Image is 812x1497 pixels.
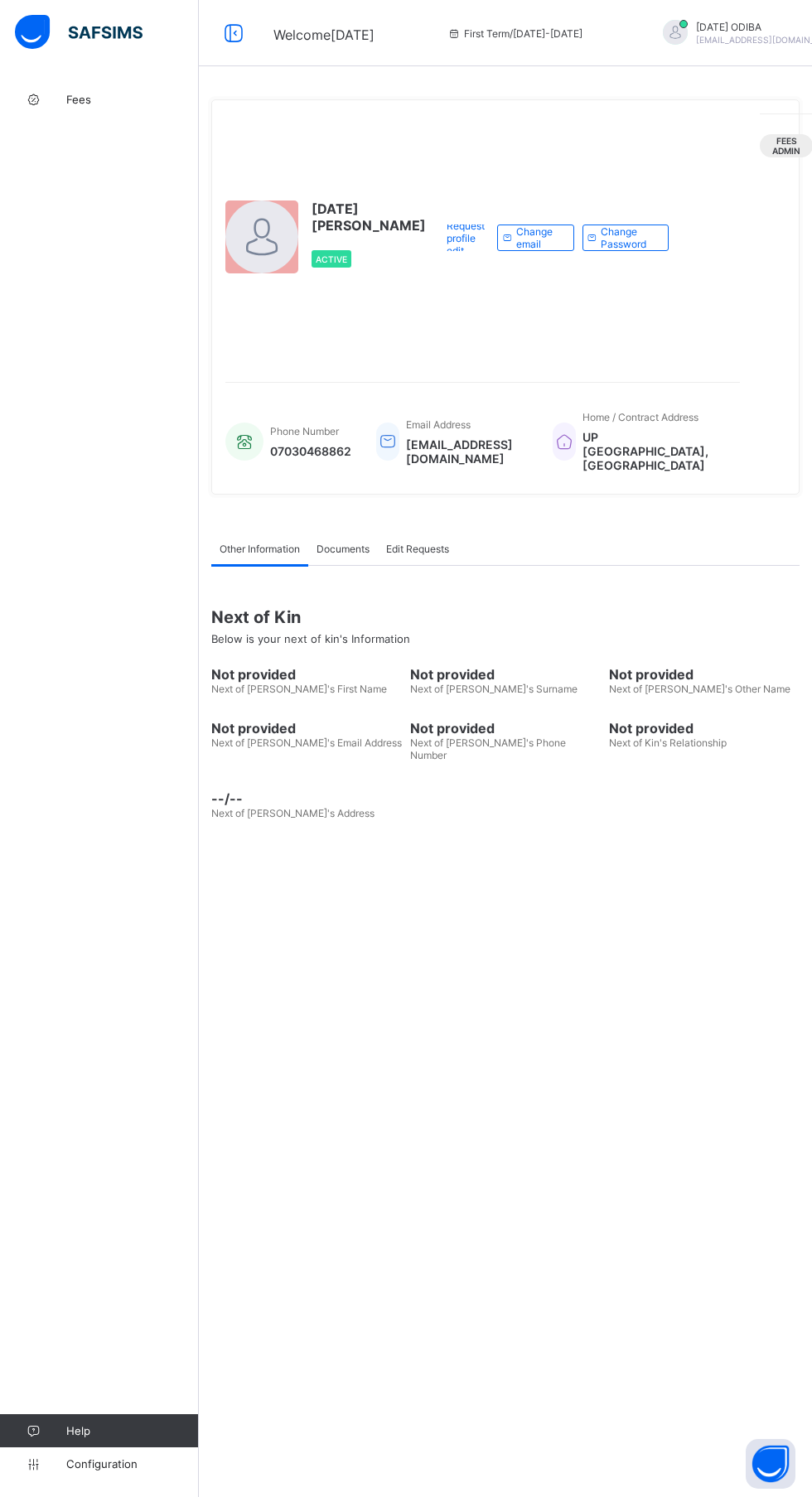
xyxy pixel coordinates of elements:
[211,720,402,736] span: Not provided
[609,736,727,749] span: Next of Kin's Relationship
[609,683,790,695] span: Next of [PERSON_NAME]'s Other Name
[609,720,800,736] span: Not provided
[211,736,402,749] span: Next of [PERSON_NAME]'s Email Address
[66,1424,198,1437] span: Help
[406,418,471,431] span: Email Address
[273,27,375,43] span: Welcome [DATE]
[410,736,566,761] span: Next of [PERSON_NAME]'s Phone Number
[211,666,402,683] span: Not provided
[317,543,370,555] span: Documents
[447,220,485,257] span: Request profile edit
[772,136,800,156] span: Fees Admin
[410,720,601,736] span: Not provided
[410,683,578,695] span: Next of [PERSON_NAME]'s Surname
[601,225,655,250] span: Change Password
[406,437,528,466] span: [EMAIL_ADDRESS][DOMAIN_NAME]
[211,807,375,819] span: Next of [PERSON_NAME]'s Address
[582,411,698,423] span: Home / Contract Address
[516,225,561,250] span: Change email
[316,254,347,264] span: Active
[386,543,449,555] span: Edit Requests
[220,543,300,555] span: Other Information
[211,790,402,807] span: --/--
[410,666,601,683] span: Not provided
[15,15,143,50] img: safsims
[746,1439,795,1489] button: Open asap
[312,200,426,234] span: [DATE] [PERSON_NAME]
[66,1457,198,1470] span: Configuration
[66,93,199,106] span: Fees
[447,27,582,40] span: session/term information
[270,425,339,437] span: Phone Number
[211,683,387,695] span: Next of [PERSON_NAME]'s First Name
[211,607,800,627] span: Next of Kin
[211,632,410,645] span: Below is your next of kin's Information
[270,444,351,458] span: 07030468862
[582,430,723,472] span: UP [GEOGRAPHIC_DATA], [GEOGRAPHIC_DATA]
[609,666,800,683] span: Not provided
